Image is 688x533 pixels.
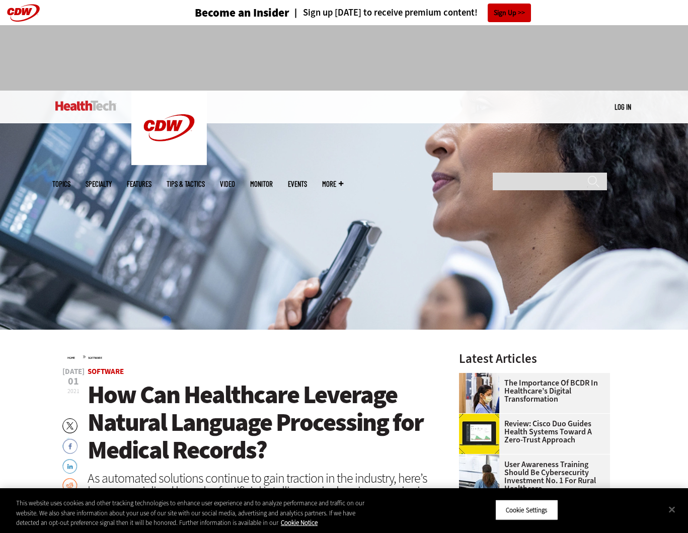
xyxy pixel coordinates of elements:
a: CDW [131,157,207,168]
span: Specialty [86,180,112,188]
div: As automated solutions continue to gain traction in the industry, here’s how a specialized branch... [88,472,433,511]
span: [DATE] [62,368,85,375]
span: How Can Healthcare Leverage Natural Language Processing for Medical Records? [88,378,423,467]
iframe: advertisement [161,35,527,81]
a: The Importance of BCDR in Healthcare’s Digital Transformation [459,379,604,403]
img: Doctors reviewing information boards [459,454,499,495]
a: Sign Up [488,4,531,22]
a: More information about your privacy [281,518,318,527]
a: Cisco Duo [459,414,504,422]
img: Doctors reviewing tablet [459,373,499,413]
a: Tips & Tactics [167,180,205,188]
span: More [322,180,343,188]
img: Cisco Duo [459,414,499,454]
img: Home [131,91,207,165]
a: Video [220,180,235,188]
h3: Latest Articles [459,352,610,365]
a: Features [127,180,151,188]
img: Home [55,101,116,111]
a: Software [88,366,124,376]
a: Home [67,356,75,360]
button: Close [661,498,683,520]
a: Doctors reviewing information boards [459,454,504,463]
a: Sign up [DATE] to receive premium content! [289,8,478,18]
span: Topics [52,180,70,188]
span: 2021 [67,387,80,395]
a: Software [88,356,102,360]
a: Review: Cisco Duo Guides Health Systems Toward a Zero-Trust Approach [459,420,604,444]
a: Doctors reviewing tablet [459,373,504,381]
a: Become an Insider [157,7,289,19]
a: User Awareness Training Should Be Cybersecurity Investment No. 1 for Rural Healthcare [459,461,604,493]
div: User menu [615,102,631,112]
span: 01 [62,376,85,387]
div: This website uses cookies and other tracking technologies to enhance user experience and to analy... [16,498,378,528]
a: Events [288,180,307,188]
a: Log in [615,102,631,111]
button: Cookie Settings [495,499,558,520]
h3: Become an Insider [195,7,289,19]
a: MonITor [250,180,273,188]
div: » [67,352,433,360]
